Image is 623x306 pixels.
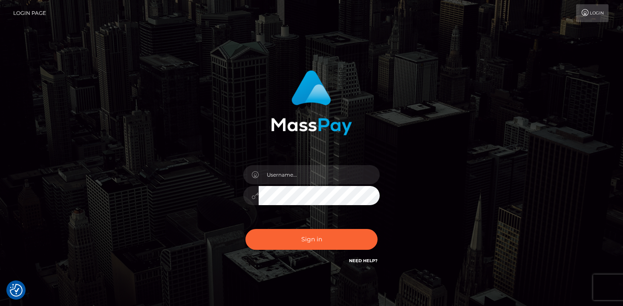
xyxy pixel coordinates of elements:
[10,284,23,297] button: Consent Preferences
[349,258,378,263] a: Need Help?
[13,4,46,22] a: Login Page
[271,70,352,135] img: MassPay Login
[576,4,609,22] a: Login
[245,229,378,250] button: Sign in
[259,165,380,184] input: Username...
[10,284,23,297] img: Revisit consent button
